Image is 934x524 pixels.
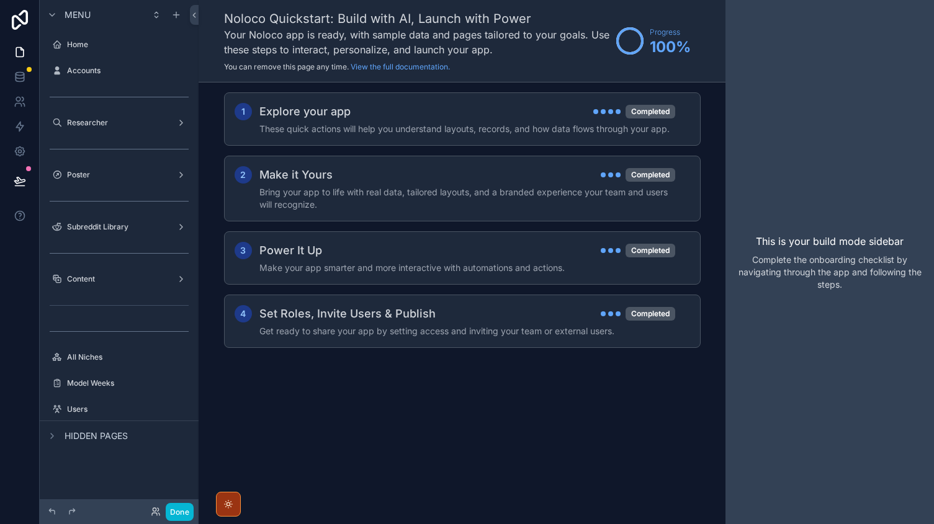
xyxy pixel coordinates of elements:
[67,66,189,76] label: Accounts
[235,103,252,120] div: 1
[67,352,189,362] label: All Niches
[259,242,322,259] h2: Power It Up
[259,262,675,274] h4: Make your app smarter and more interactive with automations and actions.
[224,10,610,27] h1: Noloco Quickstart: Build with AI, Launch with Power
[47,217,191,237] a: Subreddit Library
[67,404,189,414] label: Users
[626,307,675,321] div: Completed
[259,166,333,184] h2: Make it Yours
[259,325,675,337] h4: Get ready to share your app by setting access and inviting your team or external users.
[65,9,91,21] span: Menu
[235,166,252,184] div: 2
[259,123,675,135] h4: These quick actions will help you understand layouts, records, and how data flows through your app.
[47,165,191,185] a: Poster
[235,305,252,322] div: 4
[47,347,191,367] a: All Niches
[756,234,904,249] p: This is your build mode sidebar
[224,27,610,57] h3: Your Noloco app is ready, with sample data and pages tailored to your goals. Use these steps to i...
[47,61,191,81] a: Accounts
[259,103,351,120] h2: Explore your app
[650,27,691,37] span: Progress
[259,186,675,211] h4: Bring your app to life with real data, tailored layouts, and a branded experience your team and u...
[67,274,171,284] label: Content
[626,168,675,182] div: Completed
[67,170,171,180] label: Poster
[235,242,252,259] div: 3
[47,399,191,419] a: Users
[67,222,171,232] label: Subreddit Library
[47,35,191,55] a: Home
[650,37,691,57] span: 100 %
[351,62,450,71] a: View the full documentation.
[67,378,189,388] label: Model Weeks
[47,269,191,289] a: Content
[67,40,189,50] label: Home
[65,430,128,442] span: Hidden pages
[259,305,436,322] h2: Set Roles, Invite Users & Publish
[67,118,171,128] label: Researcher
[47,373,191,393] a: Model Weeks
[626,105,675,118] div: Completed
[47,113,191,133] a: Researcher
[224,62,349,71] span: You can remove this page any time.
[166,503,194,521] button: Done
[199,82,725,381] div: scrollable content
[735,254,924,291] p: Complete the onboarding checklist by navigating through the app and following the steps.
[626,244,675,257] div: Completed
